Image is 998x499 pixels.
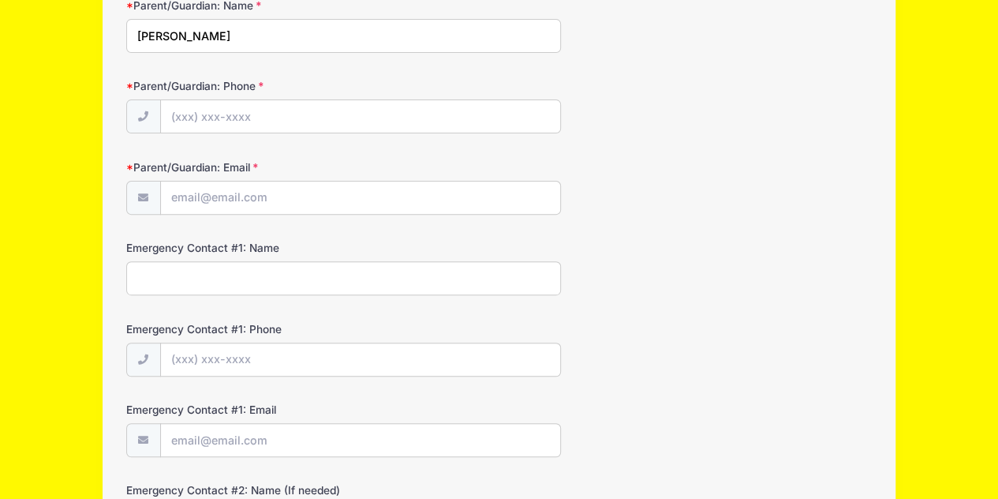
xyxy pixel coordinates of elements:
label: Emergency Contact #1: Name [126,240,375,256]
label: Parent/Guardian: Phone [126,78,375,94]
input: (xxx) xxx-xxxx [160,99,561,133]
input: email@email.com [160,181,561,215]
input: (xxx) xxx-xxxx [160,343,561,377]
label: Emergency Contact #1: Phone [126,321,375,337]
label: Parent/Guardian: Email [126,159,375,175]
label: Emergency Contact #1: Email [126,402,375,418]
label: Emergency Contact #2: Name (If needed) [126,482,375,498]
input: email@email.com [160,423,561,457]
